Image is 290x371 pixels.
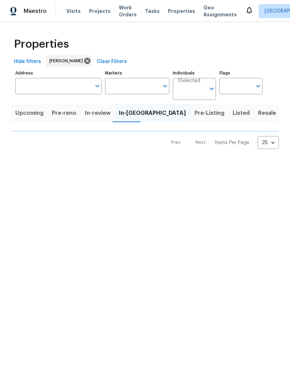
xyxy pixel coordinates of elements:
span: Visits [66,8,81,15]
button: Open [253,81,263,91]
span: Tasks [145,9,160,14]
span: [PERSON_NAME] [49,57,86,64]
span: In-[GEOGRAPHIC_DATA] [119,108,186,118]
div: [PERSON_NAME] [46,55,92,66]
label: Address [15,71,102,75]
span: Upcoming [15,108,43,118]
span: Pre-Listing [194,108,224,118]
nav: Pagination Navigation [164,136,279,149]
p: Items Per Page [215,139,249,146]
label: Markets [105,71,170,75]
label: Individuals [173,71,216,75]
span: Hide filters [14,57,41,66]
label: Flags [219,71,263,75]
span: Projects [89,8,111,15]
div: 25 [258,134,279,152]
span: Clear Filters [97,57,127,66]
button: Hide filters [11,55,44,68]
span: Properties [14,41,69,48]
span: Listed [233,108,250,118]
span: Work Orders [119,4,137,18]
span: Resale [258,108,276,118]
button: Open [160,81,170,91]
button: Open [207,84,217,94]
span: Pre-reno [52,108,76,118]
span: 1 Selected [178,78,200,84]
span: Maestro [24,8,47,15]
button: Open [92,81,102,91]
span: In-review [85,108,111,118]
span: Geo Assignments [203,4,237,18]
button: Clear Filters [94,55,130,68]
span: Properties [168,8,195,15]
